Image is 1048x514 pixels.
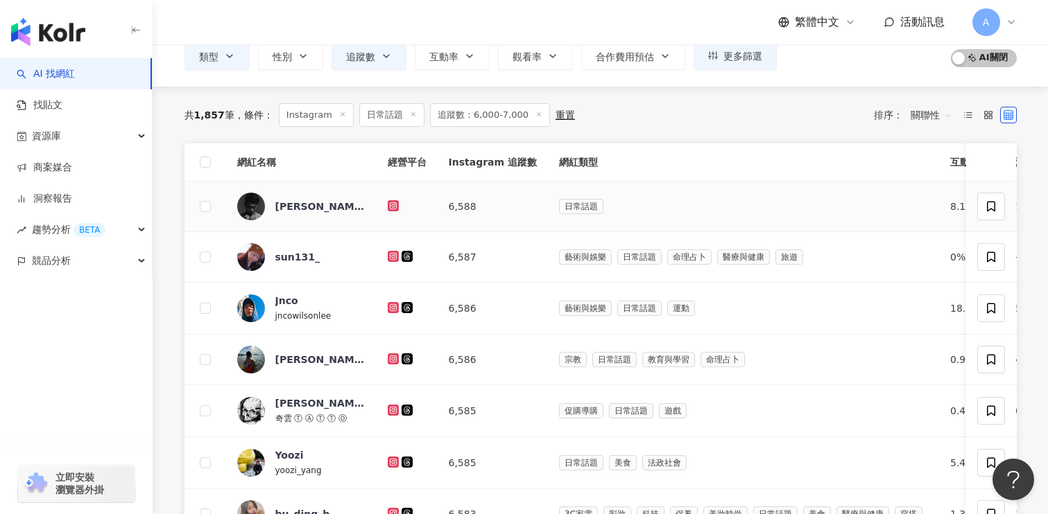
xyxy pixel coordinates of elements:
span: 更多篩選 [723,51,762,62]
button: 合作費用預估 [581,42,685,70]
span: 藝術與娛樂 [559,249,612,265]
td: 6,586 [438,283,548,335]
span: 命理占卜 [701,352,745,367]
div: 8.11% [950,199,993,214]
img: KOL Avatar [237,243,265,271]
span: 追蹤數 [346,51,375,62]
th: 網紅名稱 [226,143,377,181]
span: 奇雲 Ⓣ Ⓐ Ⓣ Ⓣ Ⓞ [275,414,347,423]
span: 合作費用預估 [596,51,654,62]
img: KOL Avatar [237,294,265,322]
div: [PERSON_NAME] ｜台中自由教練 [275,200,366,213]
a: KOL AvatarYooziyoozi_yang [237,448,366,477]
div: [PERSON_NAME].lyf104 [275,396,366,410]
div: 排序： [874,104,960,126]
span: 日常話題 [559,199,603,214]
button: 性別 [258,42,323,70]
th: 經營平台 [377,143,438,181]
span: yoozi_yang [275,466,322,475]
img: chrome extension [22,472,49,495]
a: KOL Avatar[PERSON_NAME] [237,346,366,373]
span: 藝術與娛樂 [559,301,612,316]
img: KOL Avatar [237,449,265,477]
div: 5.46% [950,455,993,470]
span: 類型 [199,51,218,62]
span: 日常話題 [359,103,424,127]
div: 0% [950,249,993,265]
span: jncowilsonlee [275,311,332,321]
div: 0.9% [950,352,993,367]
button: 追蹤數 [332,42,406,70]
td: 6,585 [438,385,548,437]
a: KOL Avatarsun131_ [237,243,366,271]
span: 日常話題 [617,249,662,265]
div: 重置 [556,109,575,121]
div: Jnco [275,294,298,308]
span: 日常話題 [559,455,603,470]
span: 資源庫 [32,121,61,152]
a: searchAI 找網紅 [17,67,75,81]
span: A [983,15,990,30]
img: KOL Avatar [237,346,265,373]
span: 繁體中文 [795,15,839,30]
div: sun131_ [275,250,320,264]
span: 促購導購 [559,403,603,418]
span: 宗教 [559,352,587,367]
span: 醫療與健康 [717,249,770,265]
button: 觀看率 [498,42,573,70]
span: 互動率 [429,51,458,62]
div: 18.2% [950,301,993,316]
span: 美食 [609,455,637,470]
iframe: Help Scout Beacon - Open [993,459,1034,500]
span: 條件 ： [234,109,273,121]
td: 6,586 [438,335,548,385]
a: 商案媒合 [17,161,72,175]
span: 日常話題 [609,403,653,418]
td: 6,585 [438,437,548,489]
span: 日常話題 [592,352,637,367]
button: 類型 [184,42,250,70]
span: 趨勢分析 [32,214,105,245]
img: logo [11,18,85,46]
div: Yoozi [275,448,304,462]
span: 1,857 [194,109,225,121]
div: [PERSON_NAME] [275,353,366,366]
span: 旅遊 [775,249,803,265]
span: Instagram [279,103,354,127]
span: 命理占卜 [667,249,712,265]
span: 觀看率 [513,51,542,62]
td: 6,588 [438,181,548,232]
span: 運動 [667,301,695,316]
button: 互動率 [415,42,490,70]
a: chrome extension立即安裝 瀏覽器外掛 [18,465,135,502]
span: rise [17,225,26,235]
div: 0.45% [950,403,993,418]
span: 立即安裝 瀏覽器外掛 [55,471,104,496]
a: 洞察報告 [17,192,72,206]
span: 法政社會 [642,455,687,470]
td: 6,587 [438,232,548,283]
img: KOL Avatar [237,193,265,220]
div: BETA [74,223,105,237]
span: 追蹤數：6,000-7,000 [430,103,550,127]
th: Instagram 追蹤數 [438,143,548,181]
a: 找貼文 [17,98,62,112]
a: KOL Avatar[PERSON_NAME].lyf104奇雲 Ⓣ Ⓐ Ⓣ Ⓣ Ⓞ [237,396,366,425]
span: 關聯性 [911,104,952,126]
div: 共 筆 [184,109,234,121]
img: KOL Avatar [237,397,265,425]
button: 更多篩選 [694,42,777,70]
span: 活動訊息 [900,15,945,28]
span: 性別 [273,51,292,62]
span: 競品分析 [32,245,71,276]
a: KOL Avatar[PERSON_NAME] ｜台中自由教練 [237,193,366,220]
a: KOL AvatarJncojncowilsonlee [237,294,366,323]
span: 教育與學習 [642,352,695,367]
span: 互動率 [950,155,979,169]
span: 遊戲 [659,403,687,418]
th: 網紅類型 [548,143,939,181]
span: 日常話題 [617,301,662,316]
